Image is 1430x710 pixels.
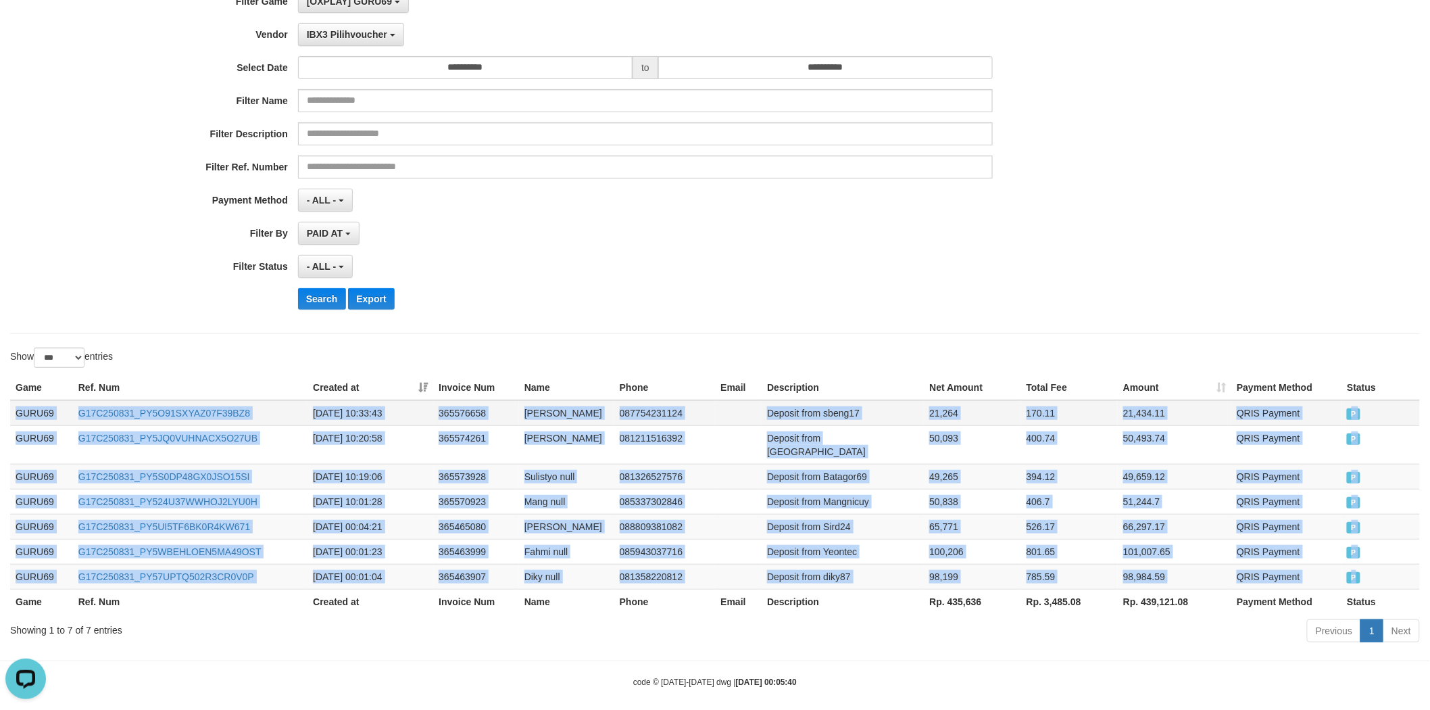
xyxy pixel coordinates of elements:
span: PAID [1347,572,1360,584]
td: [DATE] 10:19:06 [307,464,433,489]
th: Rp. 439,121.08 [1118,589,1231,614]
td: Deposit from sbeng17 [762,400,924,426]
td: Fahmi null [519,539,614,564]
td: 081326527576 [614,464,716,489]
td: 085943037716 [614,539,716,564]
td: 65,771 [924,514,1020,539]
td: 51,244.7 [1118,489,1231,514]
div: Showing 1 to 7 of 7 entries [10,618,586,637]
td: QRIS Payment [1231,425,1341,464]
th: Email [715,589,762,614]
td: Deposit from [GEOGRAPHIC_DATA] [762,425,924,464]
td: 087754231124 [614,400,716,426]
th: Invoice Num [433,375,519,400]
th: Ref. Num [73,589,307,614]
td: GURU69 [10,564,73,589]
td: Sulistyo null [519,464,614,489]
td: QRIS Payment [1231,489,1341,514]
td: [PERSON_NAME] [519,514,614,539]
span: PAID [1347,433,1360,445]
td: 085337302846 [614,489,716,514]
th: Phone [614,589,716,614]
td: 98,199 [924,564,1020,589]
td: [DATE] 10:33:43 [307,400,433,426]
td: QRIS Payment [1231,539,1341,564]
td: 49,265 [924,464,1020,489]
td: Deposit from Sird24 [762,514,924,539]
td: QRIS Payment [1231,400,1341,426]
span: PAID [1347,522,1360,534]
button: - ALL - [298,255,353,278]
a: G17C250831_PY524U37WWHOJ2LYU0H [78,496,257,507]
th: Rp. 3,485.08 [1021,589,1118,614]
td: QRIS Payment [1231,564,1341,589]
td: 365570923 [433,489,519,514]
span: PAID [1347,547,1360,559]
span: - ALL - [307,261,337,272]
td: [DATE] 10:20:58 [307,425,433,464]
button: IBX3 Pilihvoucher [298,23,404,46]
td: QRIS Payment [1231,514,1341,539]
span: PAID [1347,472,1360,483]
th: Net Amount [924,375,1020,400]
select: Showentries [34,348,84,368]
th: Game [10,375,73,400]
td: 400.74 [1021,425,1118,464]
td: GURU69 [10,425,73,464]
td: Mang null [519,489,614,514]
button: Open LiveChat chat widget [5,5,46,46]
td: Deposit from Yeontec [762,539,924,564]
td: GURU69 [10,400,73,426]
th: Name [519,589,614,614]
td: Diky null [519,564,614,589]
label: Show entries [10,348,113,368]
td: 98,984.59 [1118,564,1231,589]
td: 50,493.74 [1118,425,1231,464]
td: 406.7 [1021,489,1118,514]
td: QRIS Payment [1231,464,1341,489]
th: Game [10,589,73,614]
td: 365465080 [433,514,519,539]
th: Status [1341,589,1420,614]
th: Description [762,375,924,400]
td: 365573928 [433,464,519,489]
th: Status [1341,375,1420,400]
a: 1 [1360,619,1383,642]
td: 50,838 [924,489,1020,514]
th: Ref. Num [73,375,307,400]
th: Created at: activate to sort column ascending [307,375,433,400]
td: Deposit from Mangnicuy [762,489,924,514]
th: Description [762,589,924,614]
td: 21,264 [924,400,1020,426]
button: Search [298,288,346,310]
th: Amount: activate to sort column ascending [1118,375,1231,400]
span: PAID AT [307,228,343,239]
td: 365576658 [433,400,519,426]
span: PAID [1347,408,1360,420]
span: to [633,56,658,79]
td: 526.17 [1021,514,1118,539]
a: G17C250831_PY5UI5TF6BK0R4KW671 [78,521,250,532]
td: [DATE] 00:01:23 [307,539,433,564]
td: 170.11 [1021,400,1118,426]
a: G17C250831_PY5WBEHLOEN5MA49OST [78,546,262,557]
th: Payment Method [1231,589,1341,614]
button: Export [348,288,394,310]
td: 100,206 [924,539,1020,564]
td: 365463907 [433,564,519,589]
td: Deposit from diky87 [762,564,924,589]
strong: [DATE] 00:05:40 [736,678,797,687]
td: 394.12 [1021,464,1118,489]
th: Invoice Num [433,589,519,614]
td: 50,093 [924,425,1020,464]
span: IBX3 Pilihvoucher [307,29,387,40]
th: Created at [307,589,433,614]
th: Name [519,375,614,400]
small: code © [DATE]-[DATE] dwg | [633,678,797,687]
td: 081358220812 [614,564,716,589]
th: Payment Method [1231,375,1341,400]
th: Email [715,375,762,400]
a: G17C250831_PY57UPTQ502R3CR0V0P [78,571,254,582]
span: - ALL - [307,195,337,206]
th: Rp. 435,636 [924,589,1020,614]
